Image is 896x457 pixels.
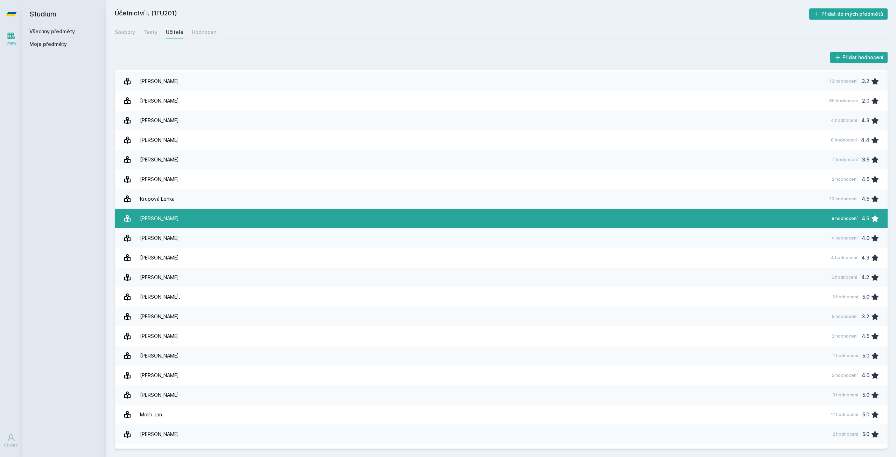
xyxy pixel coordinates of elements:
div: 8 hodnocení [831,137,857,143]
div: Učitelé [166,29,183,36]
div: [PERSON_NAME] [140,368,179,382]
div: 11 hodnocení [831,412,858,417]
div: Uživatel [4,443,19,448]
a: Molín Jan 11 hodnocení 5.0 [115,405,888,424]
div: 2 hodnocení [832,333,857,339]
a: [PERSON_NAME] 8 hodnocení 4.6 [115,209,888,228]
div: 4 hodnocení [831,235,857,241]
a: [PERSON_NAME] 4 hodnocení 4.3 [115,111,888,130]
div: Soubory [115,29,135,36]
div: 3.5 [862,153,869,167]
div: [PERSON_NAME] [140,427,179,441]
div: [PERSON_NAME] [140,329,179,343]
div: 3.2 [862,310,869,324]
a: [PERSON_NAME] 4 hodnocení 4.0 [115,228,888,248]
div: 5.0 [862,388,869,402]
div: 4.5 [862,329,869,343]
div: 4.2 [861,270,869,284]
a: [PERSON_NAME] 4 hodnocení 4.3 [115,248,888,268]
div: 8 hodnocení [832,216,857,221]
div: 4.0 [862,231,869,245]
div: [PERSON_NAME] [140,172,179,186]
div: 5.0 [862,290,869,304]
div: 60 hodnocení [829,98,858,104]
a: [PERSON_NAME] 2 hodnocení 5.0 [115,424,888,444]
div: 5 hodnocení [832,314,857,319]
span: Moje předměty [29,41,67,48]
div: Krupová Lenka [140,192,175,206]
div: 2 hodnocení [833,431,858,437]
a: Uživatel [1,430,21,451]
div: [PERSON_NAME] [140,94,179,108]
div: [PERSON_NAME] [140,310,179,324]
div: [PERSON_NAME] [140,270,179,284]
a: Testy [143,25,157,39]
div: 2 hodnocení [832,157,858,162]
div: 3 hodnocení [832,392,858,398]
a: Soubory [115,25,135,39]
div: 1 hodnocení [833,353,858,359]
button: Přidat do mých předmětů [809,8,888,20]
div: [PERSON_NAME] [140,133,179,147]
div: 4 hodnocení [831,255,857,261]
a: [PERSON_NAME] 2 hodnocení 4.5 [115,326,888,346]
div: [PERSON_NAME] [140,113,179,127]
div: 13 hodnocení [829,78,857,84]
a: [PERSON_NAME]. 2 hodnocení 5.0 [115,287,888,307]
div: [PERSON_NAME] [140,153,179,167]
div: 3.2 [862,74,869,88]
a: [PERSON_NAME] 8 hodnocení 4.4 [115,130,888,150]
div: Study [6,41,16,46]
div: 5.0 [862,408,869,422]
div: 4.0 [862,368,869,382]
a: Study [1,28,21,49]
a: [PERSON_NAME] 3 hodnocení 5.0 [115,385,888,405]
div: 2 hodnocení [832,373,857,378]
div: Molín Jan [140,408,162,422]
div: 4.3 [861,251,869,265]
a: [PERSON_NAME] 60 hodnocení 2.0 [115,91,888,111]
a: Krupová Lenka 20 hodnocení 4.5 [115,189,888,209]
div: Hodnocení [192,29,218,36]
a: [PERSON_NAME] 5 hodnocení 4.2 [115,268,888,287]
button: Přidat hodnocení [830,52,888,63]
a: [PERSON_NAME] 2 hodnocení 3.5 [115,150,888,169]
div: 5.0 [862,349,869,363]
a: Hodnocení [192,25,218,39]
div: Testy [143,29,157,36]
div: [PERSON_NAME]. [140,290,180,304]
div: 2 hodnocení [832,176,857,182]
div: 4.4 [861,133,869,147]
div: [PERSON_NAME] [140,349,179,363]
div: 4.3 [861,113,869,127]
div: 4.5 [862,172,869,186]
a: [PERSON_NAME] 13 hodnocení 3.2 [115,71,888,91]
a: Učitelé [166,25,183,39]
div: 4.6 [862,212,869,226]
div: 5.0 [862,427,869,441]
a: [PERSON_NAME] 5 hodnocení 3.2 [115,307,888,326]
div: 20 hodnocení [829,196,857,202]
a: [PERSON_NAME] 2 hodnocení 4.5 [115,169,888,189]
div: [PERSON_NAME] [140,74,179,88]
div: 4.5 [862,192,869,206]
div: [PERSON_NAME] [140,388,179,402]
h2: Účetnictví I. (1FU201) [115,8,809,20]
div: 2 hodnocení [833,294,858,300]
a: [PERSON_NAME] 2 hodnocení 4.0 [115,366,888,385]
div: [PERSON_NAME] [140,251,179,265]
div: 2.0 [862,94,869,108]
div: [PERSON_NAME] [140,231,179,245]
a: Všechny předměty [29,28,75,34]
div: 5 hodnocení [831,275,857,280]
div: 4 hodnocení [831,118,857,123]
div: [PERSON_NAME] [140,212,179,226]
a: [PERSON_NAME] 1 hodnocení 5.0 [115,346,888,366]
